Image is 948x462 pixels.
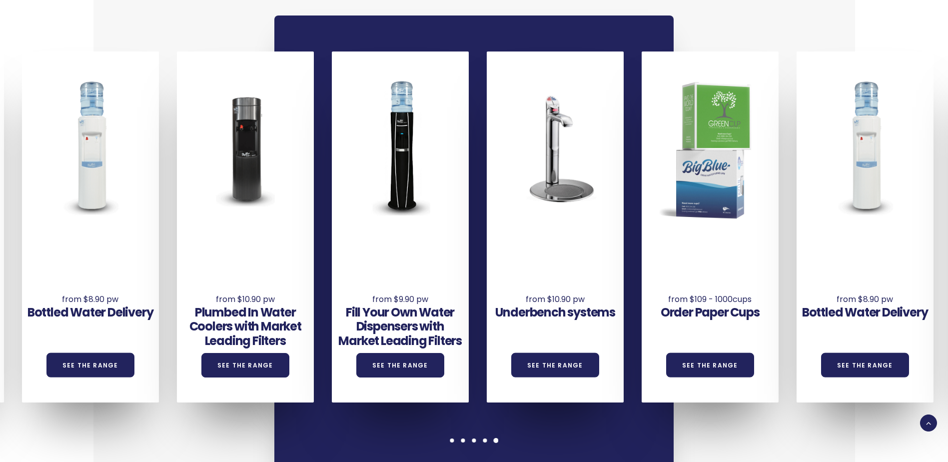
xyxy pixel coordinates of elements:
[882,396,934,448] iframe: Chatbot
[356,353,444,377] a: See the Range
[46,353,134,377] a: See the Range
[189,304,301,349] a: Plumbed In Water Coolers with Market Leading Filters
[802,304,928,320] a: Bottled Water Delivery
[27,304,153,320] a: Bottled Water Delivery
[495,304,615,320] a: Underbench systems
[511,353,599,377] a: See the Range
[201,353,289,377] a: See the Range
[821,353,909,377] a: See the Range
[338,304,462,349] a: Fill Your Own Water Dispensers with Market Leading Filters
[666,353,754,377] a: See the Range
[661,304,760,320] a: Order Paper Cups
